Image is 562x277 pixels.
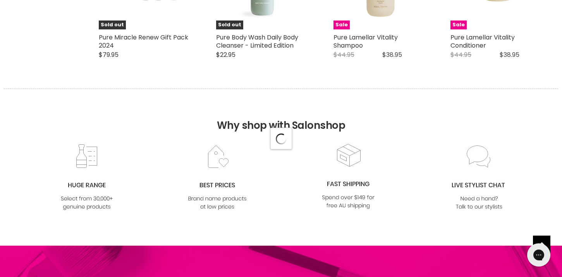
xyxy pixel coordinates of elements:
[216,33,298,50] a: Pure Body Wash Daily Body Cleanser - Limited Edition
[216,21,243,29] span: Sold out
[533,236,550,256] span: Back to top
[99,21,126,29] span: Sold out
[500,50,519,59] span: $38.95
[99,50,119,59] span: $79.95
[333,21,350,29] span: Sale
[448,144,510,212] img: chat_c0a1c8f7-3133-4fc6-855f-7264552747f6.jpg
[382,50,402,59] span: $38.95
[333,33,398,50] a: Pure Lamellar Vitality Shampoo
[450,50,471,59] span: $44.95
[216,50,235,59] span: $22.95
[4,89,558,143] h2: Why shop with Salonshop
[186,144,249,212] img: prices.jpg
[99,33,188,50] a: Pure Miracle Renew Gift Pack 2024
[333,50,354,59] span: $44.95
[317,143,380,210] img: fast.jpg
[523,241,554,269] iframe: Gorgias live chat messenger
[55,144,118,212] img: range2_8cf790d4-220e-469f-917d-a18fed3854b6.jpg
[533,236,550,253] a: Back to top
[450,33,515,50] a: Pure Lamellar Vitality Conditioner
[450,21,467,29] span: Sale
